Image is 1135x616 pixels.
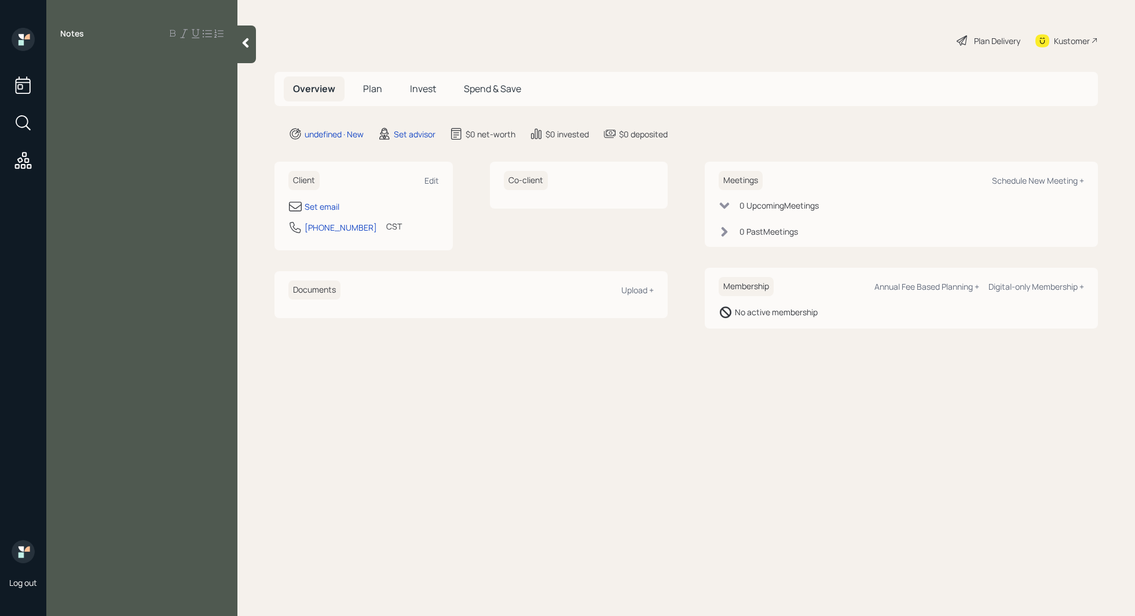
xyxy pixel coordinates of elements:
div: $0 invested [545,128,589,140]
h6: Meetings [719,171,763,190]
div: CST [386,220,402,232]
div: [PHONE_NUMBER] [305,221,377,234]
h6: Documents [288,280,340,300]
div: $0 deposited [619,128,668,140]
div: No active membership [735,306,818,318]
div: Set email [305,201,339,213]
div: 0 Past Meeting s [739,225,798,238]
span: Overview [293,82,335,95]
div: Kustomer [1054,35,1090,47]
div: Plan Delivery [974,35,1020,47]
h6: Membership [719,277,774,296]
span: Spend & Save [464,82,521,95]
div: Upload + [621,285,654,296]
label: Notes [60,28,84,39]
div: $0 net-worth [466,128,515,140]
div: Annual Fee Based Planning + [874,281,979,292]
div: Digital-only Membership + [988,281,1084,292]
div: undefined · New [305,128,364,140]
span: Plan [363,82,382,95]
div: Schedule New Meeting + [992,175,1084,186]
div: Log out [9,577,37,588]
div: Set advisor [394,128,435,140]
h6: Client [288,171,320,190]
div: 0 Upcoming Meeting s [739,199,819,212]
h6: Co-client [504,171,548,190]
span: Invest [410,82,436,95]
div: Edit [424,175,439,186]
img: retirable_logo.png [12,540,35,563]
